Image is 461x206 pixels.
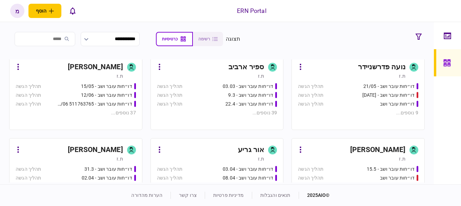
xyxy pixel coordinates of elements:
[157,166,182,173] div: תהליך הגשה
[350,145,405,155] div: [PERSON_NAME]
[179,192,197,198] a: צרו קשר
[258,155,264,162] div: ת.ז
[228,62,264,73] div: ספיר ארביב
[10,4,24,18] button: מ
[363,83,415,90] div: דו״חות עובר ושב - 21/05
[68,62,123,73] div: [PERSON_NAME]
[292,55,425,130] a: נועה פדרשניידרת.זדו״חות עובר ושב - 21/05תהליך הגשהדו״חות עובר ושב - 03/06/25תהליך הגשהדו״חות עובר...
[157,92,182,99] div: תהליך הגשה
[157,174,182,182] div: תהליך הגשה
[16,109,136,116] div: 37 נוספים ...
[9,55,142,130] a: [PERSON_NAME]ת.זדו״חות עובר ושב - 15/05תהליך הגשהדו״חות עובר ושב - 12/06תהליך הגשהדו״חות עובר ושב...
[157,109,277,116] div: 39 נוספים ...
[84,166,132,173] div: דו״חות עובר ושב - 31.3
[65,4,80,18] button: פתח רשימת התראות
[198,37,210,41] span: רשימה
[399,73,405,79] div: ת.ז
[298,109,418,116] div: 9 נוספים ...
[81,92,132,99] div: דו״חות עובר ושב - 12/06
[16,166,41,173] div: תהליך הגשה
[298,174,323,182] div: תהליך הגשה
[299,192,330,199] div: © 2025 AIO
[55,100,132,108] div: דו״חות עובר ושב - 511763765 18/06
[156,32,193,46] button: כרטיסיות
[258,73,264,79] div: ת.ז
[223,83,273,90] div: דו״חות עובר ושב - 03.03
[162,37,178,41] span: כרטיסיות
[362,92,415,99] div: דו״חות עובר ושב - 03/06/25
[298,83,323,90] div: תהליך הגשה
[367,166,415,173] div: דו״חות עובר ושב - 15.5
[157,83,182,90] div: תהליך הגשה
[298,100,323,108] div: תהליך הגשה
[358,62,405,73] div: נועה פדרשניידר
[151,55,284,130] a: ספיר ארביבת.זדו״חות עובר ושב - 03.03תהליך הגשהדו״חות עובר ושב - 9.3תהליך הגשהדו״חות עובר ושב - 22...
[238,145,264,155] div: אור גריע
[81,83,132,90] div: דו״חות עובר ושב - 15/05
[225,100,273,108] div: דו״חות עובר ושב - 22.4
[298,92,323,99] div: תהליך הגשה
[228,92,273,99] div: דו״חות עובר ושב - 9.3
[16,100,41,108] div: תהליך הגשה
[157,100,182,108] div: תהליך הגשה
[16,83,41,90] div: תהליך הגשה
[260,192,290,198] a: תנאים והגבלות
[117,73,123,79] div: ת.ז
[380,174,415,182] div: דו״חות עובר ושב
[117,155,123,162] div: ת.ז
[131,192,162,198] a: הערות מהדורה
[68,145,123,155] div: [PERSON_NAME]
[298,166,323,173] div: תהליך הגשה
[237,6,266,15] div: ERN Portal
[16,174,41,182] div: תהליך הגשה
[226,35,240,43] div: תצוגה
[82,174,132,182] div: דו״חות עובר ושב - 02.04
[16,92,41,99] div: תהליך הגשה
[223,174,273,182] div: דו״חות עובר ושב - 08.04
[223,166,273,173] div: דו״חות עובר ושב - 03.04
[399,155,405,162] div: ת.ז
[380,100,415,108] div: דו״חות עובר ושב
[193,32,223,46] button: רשימה
[28,4,61,18] button: פתח תפריט להוספת לקוח
[213,192,244,198] a: מדיניות פרטיות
